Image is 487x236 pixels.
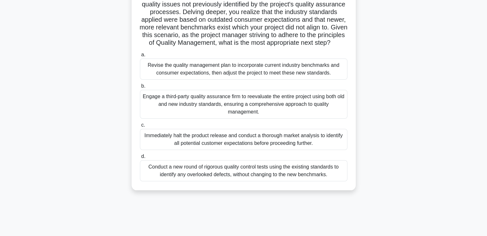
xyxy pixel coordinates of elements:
[140,90,347,119] div: Engage a third-party quality assurance firm to reevaluate the entire project using both old and n...
[141,83,145,89] span: b.
[140,129,347,150] div: Immediately halt the product release and conduct a thorough market analysis to identify all poten...
[141,153,145,159] span: d.
[141,122,145,128] span: c.
[141,52,145,57] span: a.
[140,59,347,80] div: Revise the quality management plan to incorporate current industry benchmarks and consumer expect...
[140,160,347,181] div: Conduct a new round of rigorous quality control tests using the existing standards to identify an...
